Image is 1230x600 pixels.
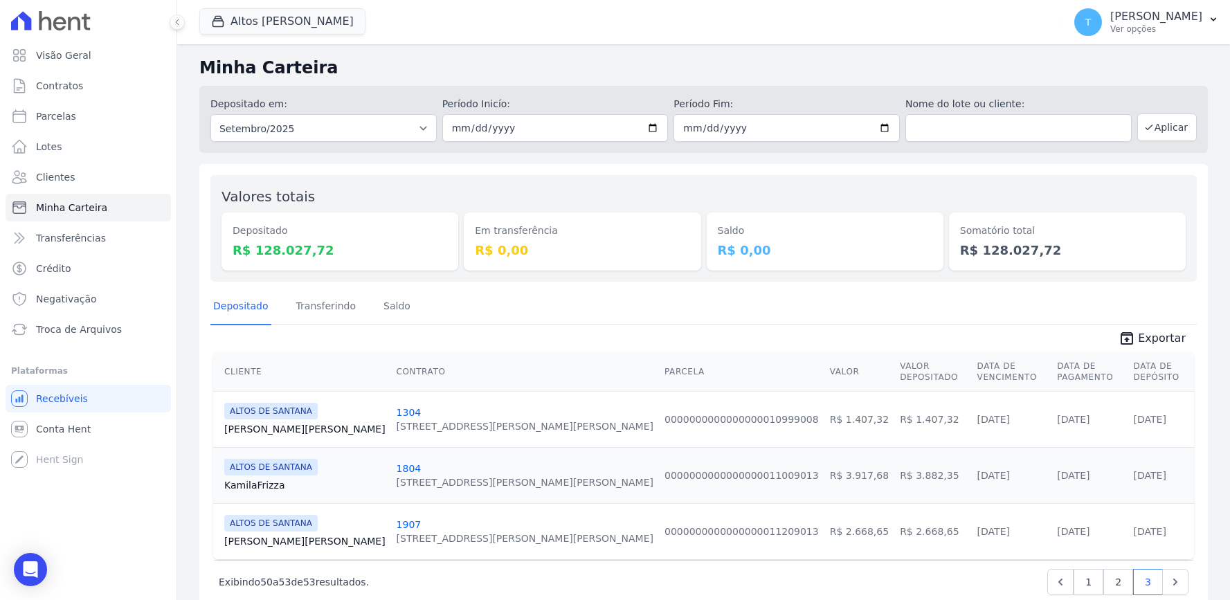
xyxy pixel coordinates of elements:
th: Valor Depositado [894,352,971,392]
h2: Minha Carteira [199,55,1208,80]
a: [PERSON_NAME][PERSON_NAME] [224,534,386,548]
div: Plataformas [11,363,165,379]
th: Parcela [659,352,824,392]
span: Parcelas [36,109,76,123]
p: Exibindo a de resultados. [219,575,369,589]
span: Negativação [36,292,97,306]
a: 1907 [397,519,422,530]
dt: Saldo [718,224,932,238]
span: Lotes [36,140,62,154]
td: R$ 1.407,32 [894,391,971,447]
p: [PERSON_NAME] [1110,10,1202,24]
span: Minha Carteira [36,201,107,215]
a: [DATE] [1057,414,1089,425]
a: Conta Hent [6,415,171,443]
th: Data de Depósito [1128,352,1195,392]
button: T [PERSON_NAME] Ver opções [1063,3,1230,42]
i: unarchive [1119,330,1135,347]
a: [DATE] [977,470,1010,481]
span: T [1085,17,1092,27]
a: Lotes [6,133,171,161]
span: Recebíveis [36,392,88,406]
span: ALTOS DE SANTANA [224,403,318,419]
label: Nome do lote ou cliente: [905,97,1132,111]
td: R$ 3.917,68 [824,447,894,503]
th: Valor [824,352,894,392]
a: 1804 [397,463,422,474]
th: Data de Pagamento [1051,352,1128,392]
a: Contratos [6,72,171,100]
a: Negativação [6,285,171,313]
span: 53 [303,576,316,588]
span: 50 [260,576,273,588]
p: Ver opções [1110,24,1202,35]
span: Clientes [36,170,75,184]
a: 3 [1133,569,1163,595]
dt: Depositado [233,224,447,238]
dd: R$ 128.027,72 [233,241,447,260]
a: Clientes [6,163,171,191]
a: Troca de Arquivos [6,316,171,343]
a: [DATE] [977,414,1010,425]
a: Previous [1047,569,1074,595]
td: R$ 1.407,32 [824,391,894,447]
a: [DATE] [1057,470,1089,481]
span: Visão Geral [36,48,91,62]
label: Valores totais [221,188,315,205]
a: Next [1162,569,1188,595]
a: Parcelas [6,102,171,130]
td: R$ 2.668,65 [894,503,971,559]
a: unarchive Exportar [1107,330,1197,349]
dd: R$ 0,00 [475,241,689,260]
a: Visão Geral [6,42,171,69]
span: Crédito [36,262,71,275]
button: Aplicar [1137,113,1197,141]
dt: Somatório total [960,224,1175,238]
a: [PERSON_NAME][PERSON_NAME] [224,422,386,436]
a: Crédito [6,255,171,282]
a: [DATE] [1134,470,1166,481]
a: Saldo [381,289,413,325]
a: Minha Carteira [6,194,171,221]
label: Período Fim: [673,97,900,111]
span: Exportar [1138,330,1186,347]
th: Contrato [391,352,659,392]
dt: Em transferência [475,224,689,238]
a: [DATE] [1057,526,1089,537]
td: R$ 2.668,65 [824,503,894,559]
dd: R$ 128.027,72 [960,241,1175,260]
a: 0000000000000000011209013 [664,526,819,537]
a: 1 [1074,569,1103,595]
span: Conta Hent [36,422,91,436]
div: [STREET_ADDRESS][PERSON_NAME][PERSON_NAME] [397,531,653,545]
label: Depositado em: [210,98,287,109]
a: [DATE] [1134,526,1166,537]
label: Período Inicío: [442,97,669,111]
a: 0000000000000000011009013 [664,470,819,481]
a: [DATE] [977,526,1010,537]
span: ALTOS DE SANTANA [224,459,318,475]
a: Depositado [210,289,271,325]
div: Open Intercom Messenger [14,553,47,586]
a: 2 [1103,569,1133,595]
span: Transferências [36,231,106,245]
button: Altos [PERSON_NAME] [199,8,365,35]
a: Recebíveis [6,385,171,412]
div: [STREET_ADDRESS][PERSON_NAME][PERSON_NAME] [397,419,653,433]
th: Data de Vencimento [972,352,1052,392]
a: Transferindo [293,289,359,325]
a: 0000000000000000010999008 [664,414,819,425]
span: Contratos [36,79,83,93]
a: KamilaFrizza [224,478,386,492]
th: Cliente [213,352,391,392]
div: [STREET_ADDRESS][PERSON_NAME][PERSON_NAME] [397,475,653,489]
a: [DATE] [1134,414,1166,425]
a: 1304 [397,407,422,418]
span: Troca de Arquivos [36,322,122,336]
a: Transferências [6,224,171,252]
span: ALTOS DE SANTANA [224,515,318,531]
td: R$ 3.882,35 [894,447,971,503]
dd: R$ 0,00 [718,241,932,260]
span: 53 [279,576,291,588]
